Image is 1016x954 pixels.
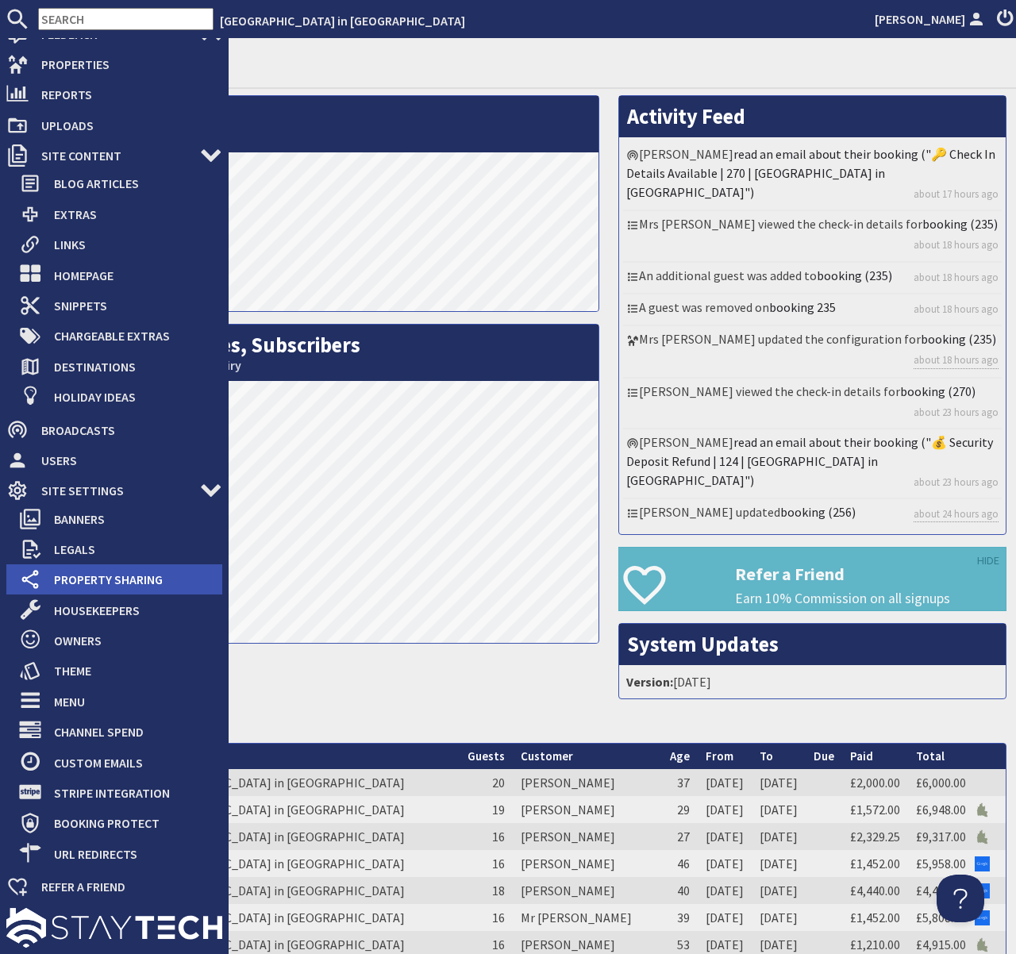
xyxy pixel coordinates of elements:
[19,384,222,410] a: Holiday Ideas
[627,103,745,129] a: Activity Feed
[29,113,222,138] span: Uploads
[752,877,806,904] td: [DATE]
[752,850,806,877] td: [DATE]
[975,856,990,871] img: Referer: Google
[6,52,222,77] a: Properties
[850,856,900,871] a: £1,452.00
[916,910,966,925] a: £5,808.00
[19,506,222,532] a: Banners
[850,937,900,952] a: £1,210.00
[6,113,222,138] a: Uploads
[521,748,573,764] a: Customer
[752,796,806,823] td: [DATE]
[623,326,1002,378] li: Mrs [PERSON_NAME] updated the configuration for
[41,658,222,683] span: Theme
[914,506,999,522] a: about 24 hours ago
[153,829,405,844] a: [GEOGRAPHIC_DATA] in [GEOGRAPHIC_DATA]
[41,263,222,288] span: Homepage
[41,232,222,257] span: Links
[698,769,752,796] td: [DATE]
[41,354,222,379] span: Destinations
[19,567,222,592] a: Property Sharing
[6,417,222,443] a: Broadcasts
[975,937,990,952] img: Referer: The Island in Oxfordshire
[29,448,222,473] span: Users
[41,628,222,653] span: Owners
[623,379,1002,429] li: [PERSON_NAME] viewed the check-in details for
[662,823,698,850] td: 27
[492,802,505,817] span: 19
[916,829,966,844] a: £9,317.00
[19,171,222,196] a: Blog Articles
[662,796,698,823] td: 29
[153,856,405,871] a: [GEOGRAPHIC_DATA] in [GEOGRAPHIC_DATA]
[6,874,222,899] a: Refer a Friend
[492,937,505,952] span: 16
[698,877,752,904] td: [DATE]
[670,748,690,764] a: Age
[41,598,222,623] span: Housekeepers
[29,417,222,443] span: Broadcasts
[19,658,222,683] a: Theme
[914,302,999,317] a: about 18 hours ago
[19,263,222,288] a: Homepage
[19,293,222,318] a: Snippets
[41,719,222,744] span: Channel Spend
[41,810,222,836] span: Booking Protect
[153,910,405,925] a: [GEOGRAPHIC_DATA] in [GEOGRAPHIC_DATA]
[850,883,900,898] a: £4,440.00
[623,499,1002,530] li: [PERSON_NAME] updated
[6,143,222,168] a: Site Content
[153,802,405,817] a: [GEOGRAPHIC_DATA] in [GEOGRAPHIC_DATA]
[914,187,999,202] a: about 17 hours ago
[698,796,752,823] td: [DATE]
[29,478,200,503] span: Site Settings
[153,775,405,791] a: [GEOGRAPHIC_DATA] in [GEOGRAPHIC_DATA]
[623,263,1002,294] li: An additional guest was added to
[850,775,900,791] a: £2,000.00
[806,744,842,770] th: Due
[19,202,222,227] a: Extras
[780,504,856,520] a: booking (256)
[698,850,752,877] td: [DATE]
[914,475,999,490] a: about 23 hours ago
[19,628,222,653] a: Owners
[513,769,662,796] td: [PERSON_NAME]
[220,13,465,29] a: [GEOGRAPHIC_DATA] in [GEOGRAPHIC_DATA]
[850,802,900,817] a: £1,572.00
[41,384,222,410] span: Holiday Ideas
[513,823,662,850] td: [PERSON_NAME]
[29,82,222,107] span: Reports
[921,331,996,347] a: booking (235)
[153,883,405,898] a: [GEOGRAPHIC_DATA] in [GEOGRAPHIC_DATA]
[19,689,222,714] a: Menu
[41,506,222,532] span: Banners
[662,850,698,877] td: 46
[626,146,995,200] a: read an email about their booking ("🔑 Check In Details Available | 270 | [GEOGRAPHIC_DATA] in [GE...
[916,856,966,871] a: £5,958.00
[769,299,836,315] a: booking 235
[41,202,222,227] span: Extras
[914,352,999,368] a: about 18 hours ago
[19,750,222,775] a: Custom Emails
[817,267,892,283] a: booking (235)
[850,748,873,764] a: Paid
[41,689,222,714] span: Menu
[492,883,505,898] span: 18
[6,82,222,107] a: Reports
[19,537,222,562] a: Legals
[19,780,222,806] a: Stripe Integration
[41,841,222,867] span: URL Redirects
[38,8,214,30] input: SEARCH
[29,874,222,899] span: Refer a Friend
[41,293,222,318] span: Snippets
[41,323,222,348] span: Chargeable Extras
[618,547,1006,611] a: Refer a Friend Earn 10% Commission on all signups
[41,171,222,196] span: Blog Articles
[922,216,998,232] a: booking (235)
[41,567,222,592] span: Property Sharing
[916,937,966,952] a: £4,915.00
[914,270,999,285] a: about 18 hours ago
[626,674,673,690] strong: Version:
[19,719,222,744] a: Channel Spend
